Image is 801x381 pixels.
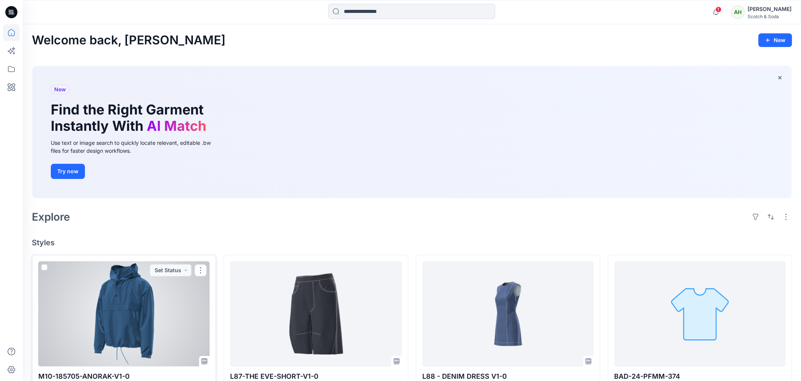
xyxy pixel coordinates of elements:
div: Use text or image search to quickly locate relevant, editable .bw files for faster design workflows. [51,139,221,155]
h2: Explore [32,211,70,223]
a: L87-THE EVE-SHORT-V1-0 [230,261,401,367]
span: 1 [715,6,721,13]
h4: Styles [32,238,792,247]
div: [PERSON_NAME] [748,5,792,14]
a: L88 - DENIM DRESS V1-0 [422,261,594,367]
span: AI Match [147,118,206,134]
div: Scotch & Soda [748,14,792,19]
h1: Find the Right Garment Instantly With [51,102,210,134]
a: BAD-24-PFMM-374 [614,261,785,367]
span: New [54,85,66,94]
a: M10-185705-ANORAK-V1-0 [38,261,210,367]
h2: Welcome back, [PERSON_NAME] [32,33,226,47]
button: New [758,33,792,47]
button: Try now [51,164,85,179]
div: AH [731,5,745,19]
